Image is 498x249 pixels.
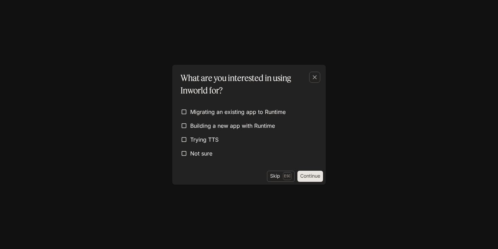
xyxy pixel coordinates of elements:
span: Not sure [190,149,212,158]
button: Continue [297,171,323,182]
p: Esc [283,172,292,180]
span: Trying TTS [190,135,219,144]
span: Migrating an existing app to Runtime [190,108,286,116]
button: SkipEsc [267,171,295,182]
p: What are you interested in using Inworld for? [181,72,315,97]
span: Building a new app with Runtime [190,122,275,130]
